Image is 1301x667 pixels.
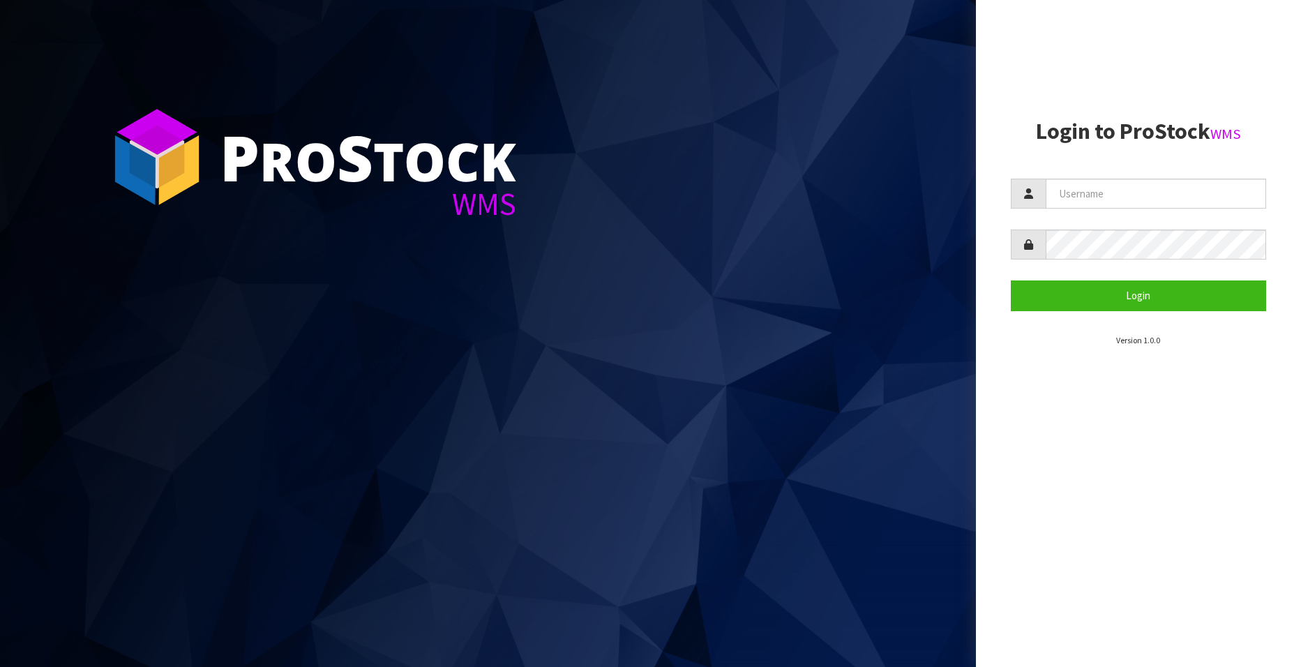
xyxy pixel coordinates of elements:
[1011,280,1266,310] button: Login
[337,114,373,200] span: S
[220,126,516,188] div: ro tock
[1210,125,1241,143] small: WMS
[105,105,209,209] img: ProStock Cube
[1046,179,1266,209] input: Username
[1116,335,1160,345] small: Version 1.0.0
[220,188,516,220] div: WMS
[1011,119,1266,144] h2: Login to ProStock
[220,114,260,200] span: P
